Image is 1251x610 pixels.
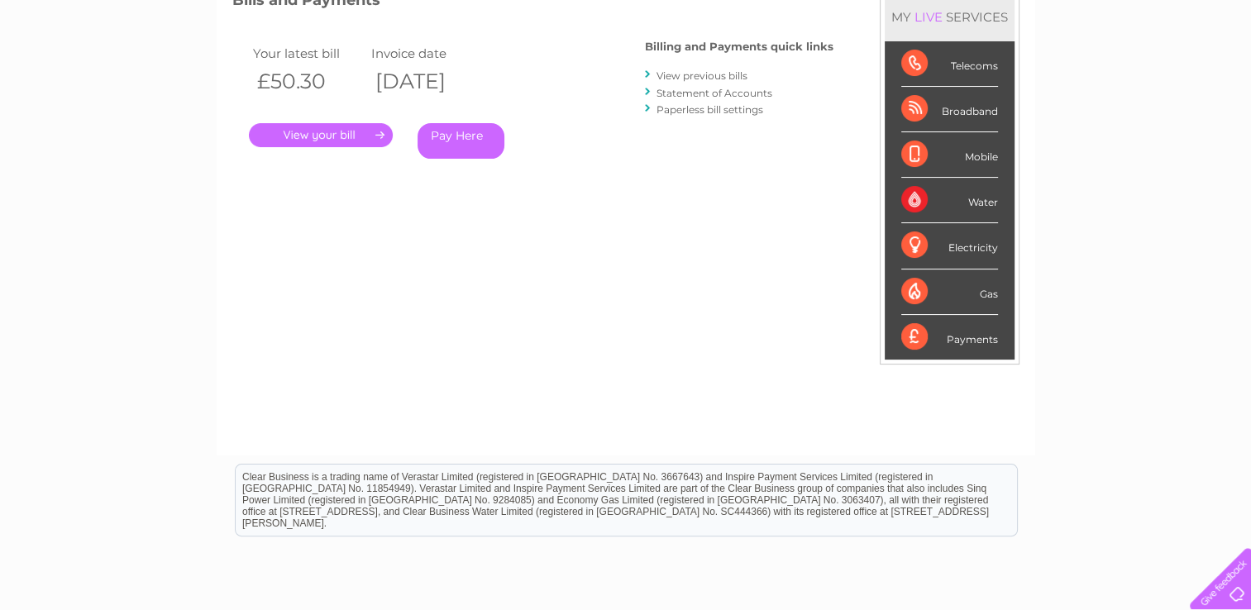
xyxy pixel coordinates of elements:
div: Electricity [901,223,998,269]
div: Telecoms [901,41,998,87]
a: Water [960,70,991,83]
a: . [249,123,393,147]
th: £50.30 [249,64,368,98]
a: Telecoms [1048,70,1097,83]
a: Pay Here [418,123,504,159]
td: Your latest bill [249,42,368,64]
a: View previous bills [657,69,747,82]
h4: Billing and Payments quick links [645,41,833,53]
div: Payments [901,315,998,360]
a: Paperless bill settings [657,103,763,116]
div: Broadband [901,87,998,132]
th: [DATE] [367,64,486,98]
td: Invoice date [367,42,486,64]
a: Log out [1196,70,1235,83]
div: Mobile [901,132,998,178]
a: Blog [1107,70,1131,83]
div: Gas [901,269,998,315]
a: Contact [1141,70,1182,83]
img: logo.png [44,43,128,93]
div: Water [901,178,998,223]
a: Energy [1001,70,1038,83]
div: Clear Business is a trading name of Verastar Limited (registered in [GEOGRAPHIC_DATA] No. 3667643... [236,9,1017,80]
a: Statement of Accounts [657,87,772,99]
div: LIVE [911,9,946,25]
a: 0333 014 3131 [939,8,1053,29]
